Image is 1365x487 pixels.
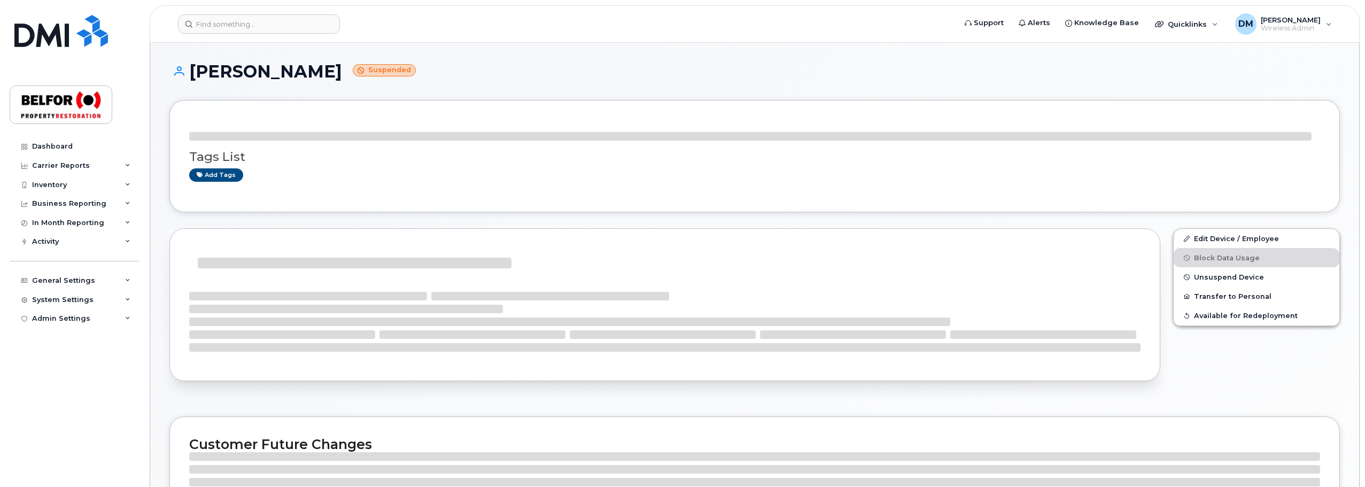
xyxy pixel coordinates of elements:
[189,436,1320,452] h2: Customer Future Changes
[1174,287,1339,306] button: Transfer to Personal
[189,150,1320,164] h3: Tags List
[1174,248,1339,267] button: Block Data Usage
[1174,229,1339,248] a: Edit Device / Employee
[1194,273,1264,281] span: Unsuspend Device
[169,62,1340,81] h1: [PERSON_NAME]
[189,168,243,182] a: Add tags
[1194,312,1298,320] span: Available for Redeployment
[1174,267,1339,287] button: Unsuspend Device
[1174,306,1339,325] button: Available for Redeployment
[353,64,416,76] small: Suspended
